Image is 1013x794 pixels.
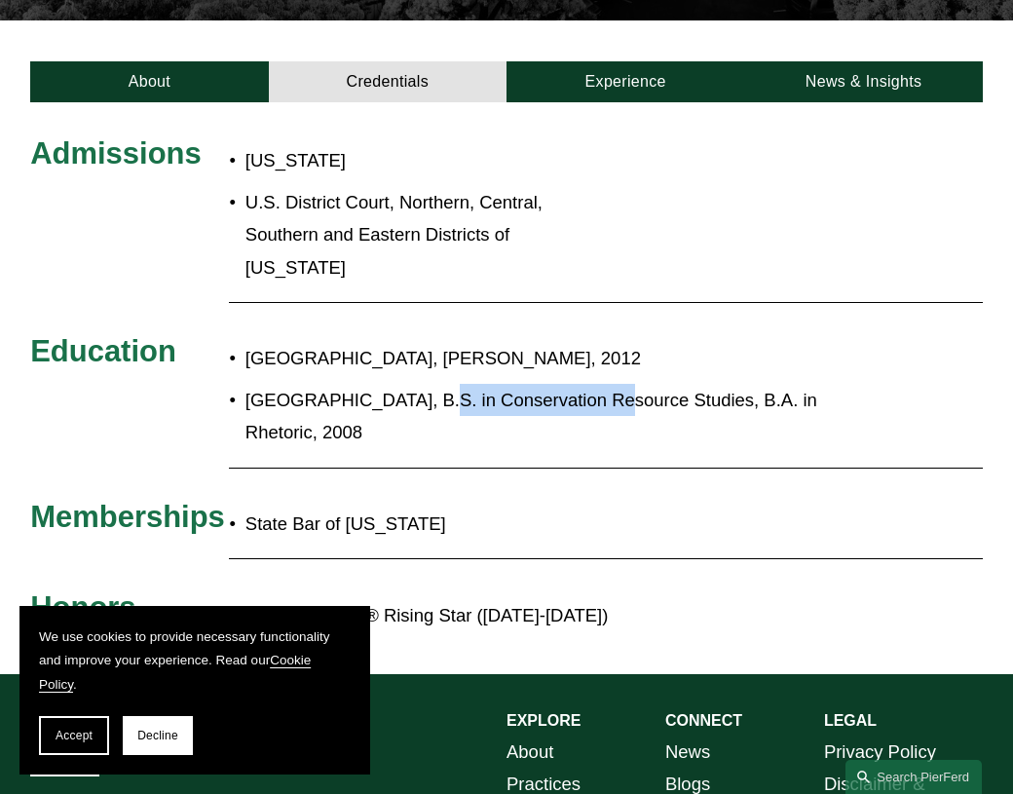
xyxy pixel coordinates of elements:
[30,500,225,534] span: Memberships
[665,712,742,729] strong: CONNECT
[744,61,982,102] a: News & Insights
[19,606,370,775] section: Cookie banner
[30,136,202,170] span: Admissions
[245,508,864,540] p: State Bar of [US_STATE]
[245,599,864,631] p: ® Rising Star ([DATE]-[DATE])
[245,342,864,374] p: [GEOGRAPHIC_DATA], [PERSON_NAME], 2012
[245,186,586,284] p: U.S. District Court, Northern, Central, Southern and Eastern Districts of [US_STATE]
[39,653,311,691] a: Cookie Policy
[245,605,365,625] em: Super Lawyers
[824,712,877,729] strong: LEGAL
[245,384,864,449] p: [GEOGRAPHIC_DATA], B.S. in Conservation Resource Studies, B.A. in Rhetoric, 2008
[665,736,710,768] a: News
[845,760,982,794] a: Search this site
[30,61,268,102] a: About
[30,334,176,368] span: Education
[39,625,351,697] p: We use cookies to provide necessary functionality and improve your experience. Read our .
[30,590,135,624] span: Honors
[137,729,178,742] span: Decline
[123,716,193,755] button: Decline
[506,736,553,768] a: About
[269,61,506,102] a: Credentials
[245,144,586,176] p: [US_STATE]
[39,716,109,755] button: Accept
[56,729,93,742] span: Accept
[506,712,581,729] strong: EXPLORE
[824,736,936,768] a: Privacy Policy
[506,61,744,102] a: Experience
